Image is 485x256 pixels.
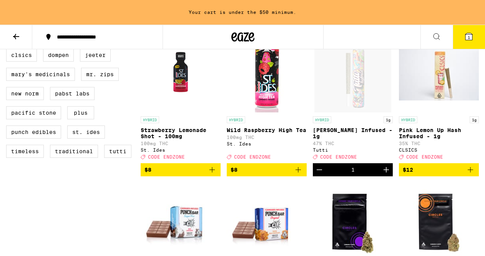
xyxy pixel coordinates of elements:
[351,167,355,173] div: 1
[313,127,393,139] p: [PERSON_NAME] Infused - 1g
[67,125,105,139] label: St. Ides
[141,163,221,176] button: Add to bag
[227,116,245,123] p: HYBRID
[468,35,470,40] span: 1
[227,141,307,146] div: St. Ides
[380,163,393,176] button: Increment
[142,35,219,112] img: St. Ides - Strawberry Lemonade Shot - 100mg
[313,163,326,176] button: Decrement
[6,145,44,158] label: Timeless
[227,35,307,163] a: Open page for Wild Raspberry High Tea from St. Ides
[141,35,221,163] a: Open page for Strawberry Lemonade Shot - 100mg from St. Ides
[399,147,479,152] div: CLSICS
[227,127,307,133] p: Wild Raspberry High Tea
[320,154,357,159] span: CODE ENDZONE
[50,145,98,158] label: Traditional
[67,106,94,119] label: PLUS
[313,116,331,123] p: HYBRID
[6,106,61,119] label: Pacific Stone
[141,127,221,139] p: Strawberry Lemonade Shot - 100mg
[234,154,271,159] span: CODE ENDZONE
[406,154,443,159] span: CODE ENDZONE
[5,5,55,12] span: Hi. Need any help?
[399,35,479,112] img: CLSICS - Pink Lemon Up Hash Infused - 1g
[148,154,185,159] span: CODE ENDZONE
[470,116,479,123] p: 1g
[399,35,479,163] a: Open page for Pink Lemon Up Hash Infused - 1g from CLSICS
[6,87,44,100] label: New Norm
[6,49,37,62] label: CLSICS
[43,49,74,62] label: Dompen
[403,167,413,173] span: $12
[141,147,221,152] div: St. Ides
[313,141,393,146] p: 47% THC
[227,163,307,176] button: Add to bag
[81,68,119,81] label: Mr. Zips
[141,116,159,123] p: HYBRID
[384,116,393,123] p: 1g
[399,163,479,176] button: Add to bag
[6,68,75,81] label: Mary's Medicinals
[228,35,305,112] img: St. Ides - Wild Raspberry High Tea
[80,49,111,62] label: Jeeter
[399,116,417,123] p: HYBRID
[141,141,221,146] p: 100mg THC
[6,125,61,139] label: Punch Edibles
[313,35,393,163] a: Open page for Cali Haze Infused - 1g from Tutti
[453,25,485,49] button: 1
[145,167,151,173] span: $8
[399,141,479,146] p: 35% THC
[104,145,131,158] label: Tutti
[313,147,393,152] div: Tutti
[399,127,479,139] p: Pink Lemon Up Hash Infused - 1g
[227,135,307,140] p: 100mg THC
[231,167,238,173] span: $8
[50,87,95,100] label: Pabst Labs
